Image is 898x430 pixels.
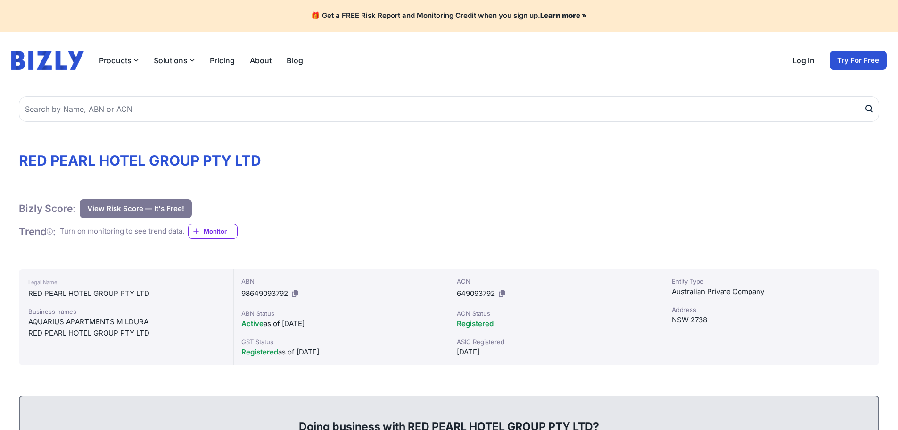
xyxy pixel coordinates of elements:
div: ABN Status [241,309,441,318]
button: Products [99,55,139,66]
a: About [250,55,272,66]
a: Learn more » [540,11,587,20]
div: Australian Private Company [672,286,871,297]
a: Log in [792,55,815,66]
a: Monitor [188,224,238,239]
a: Blog [287,55,303,66]
div: ABN [241,277,441,286]
div: NSW 2738 [672,314,871,326]
h4: 🎁 Get a FREE Risk Report and Monitoring Credit when you sign up. [11,11,887,20]
h1: Bizly Score: [19,202,76,215]
div: ACN [457,277,656,286]
button: Solutions [154,55,195,66]
a: Pricing [210,55,235,66]
span: Active [241,319,264,328]
div: ACN Status [457,309,656,318]
h1: RED PEARL HOTEL GROUP PTY LTD [19,152,879,169]
a: Try For Free [830,51,887,70]
span: Registered [457,319,494,328]
span: 98649093792 [241,289,288,298]
div: Business names [28,307,224,316]
div: ASIC Registered [457,337,656,346]
div: Address [672,305,871,314]
div: as of [DATE] [241,318,441,329]
div: RED PEARL HOTEL GROUP PTY LTD [28,288,224,299]
span: 649093792 [457,289,495,298]
div: Legal Name [28,277,224,288]
span: Registered [241,347,278,356]
button: View Risk Score — It's Free! [80,199,192,218]
h1: Trend : [19,225,56,238]
div: AQUARIUS APARTMENTS MILDURA [28,316,224,328]
div: as of [DATE] [241,346,441,358]
div: Turn on monitoring to see trend data. [60,226,184,237]
input: Search by Name, ABN or ACN [19,96,879,122]
div: RED PEARL HOTEL GROUP PTY LTD [28,328,224,339]
span: Monitor [204,227,237,236]
div: GST Status [241,337,441,346]
div: [DATE] [457,346,656,358]
div: Entity Type [672,277,871,286]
